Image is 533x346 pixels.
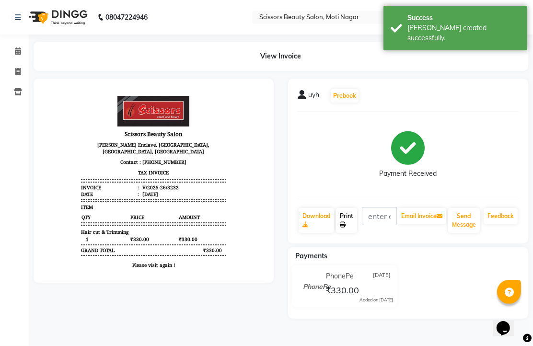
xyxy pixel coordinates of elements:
div: V/2025-26/3232 [97,96,136,103]
span: ₹330.00 [135,147,183,155]
span: 1 [38,147,85,155]
p: [PERSON_NAME] Enclave, [GEOGRAPHIC_DATA], [GEOGRAPHIC_DATA], [GEOGRAPHIC_DATA] [38,51,183,69]
button: Send Message [448,208,480,233]
div: Added on [DATE] [360,297,394,303]
div: Payment Received [380,169,437,179]
h3: TAX INVOICE [38,79,183,90]
span: AMOUNT [135,125,183,133]
span: Hair cut & Trimming [38,140,85,147]
iframe: chat widget [493,308,523,336]
b: 08047224946 [105,4,148,31]
p: Please visit again ! [38,173,183,180]
span: Payments [295,252,327,260]
div: GRAND TOTAL [38,159,71,165]
h3: Scissors Beauty Salon [38,40,183,51]
img: logo [24,4,90,31]
button: Prebook [331,89,359,103]
span: ₹330.00 [325,285,359,298]
span: QTY [38,125,85,133]
input: enter email [362,207,397,225]
div: [DATE] [97,103,115,109]
span: PRICE [87,125,134,133]
a: Feedback [484,208,518,224]
div: Success [407,13,520,23]
p: Contact : [PHONE_NUMBER] [38,69,183,79]
div: Invoice [38,96,96,103]
span: ₹330.00 [87,147,134,155]
div: Date [38,103,96,109]
span: PhonePe [326,271,354,281]
div: View Invoice [34,42,528,71]
img: file_1728301504770.jpg [74,8,146,38]
div: ₹330.00 [156,159,183,165]
button: Email Invoice [397,208,446,224]
span: [DATE] [373,271,391,281]
a: Print [336,208,357,233]
span: ITEM [38,115,50,122]
span: uyh [308,90,319,104]
span: : [94,96,96,103]
a: Download [299,208,334,233]
div: Bill created successfully. [407,23,520,43]
span: : [94,103,96,109]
